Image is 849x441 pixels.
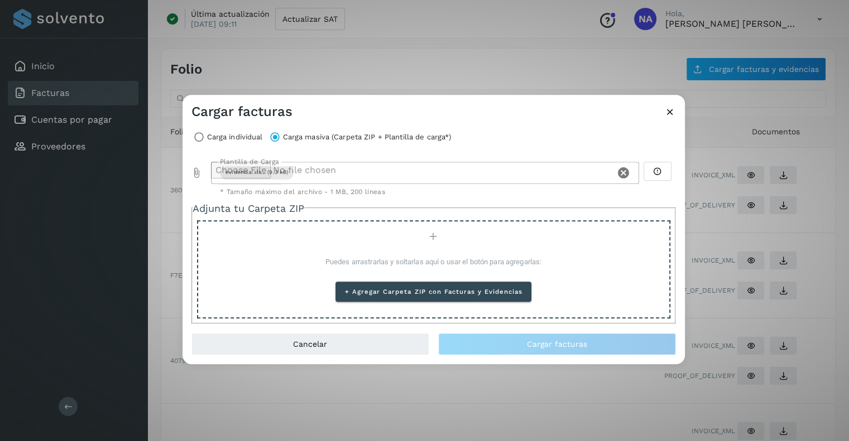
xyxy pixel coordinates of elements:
[527,340,587,348] span: Cargar facturas
[325,258,541,266] span: Puedes arrastrarlas y soltarlas aquí o usar el botón para agregarlas:
[226,168,288,177] div: evidencia.xls… (9.3 kB)
[335,282,531,302] button: + Agregar Carpeta ZIP con Facturas y Evidencias
[438,333,676,355] button: Cargar facturas
[293,340,327,348] span: Cancelar
[617,166,630,180] i: Clear Plantilla de Carga
[191,333,429,355] button: Cancelar
[344,288,522,295] span: + Agregar Carpeta ZIP con Facturas y Evidencias
[282,129,452,145] label: Carga masiva (Carpeta ZIP + Plantilla de carga*)
[193,202,304,214] span: Adjunta tu Carpeta ZIP
[220,188,630,195] div: * Tamaño máximo del archivo - 1 MB, 200 líneas
[191,167,203,178] i: Plantilla de Carga prepended action
[191,104,292,120] h3: Cargar facturas
[207,129,263,145] label: Carga individual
